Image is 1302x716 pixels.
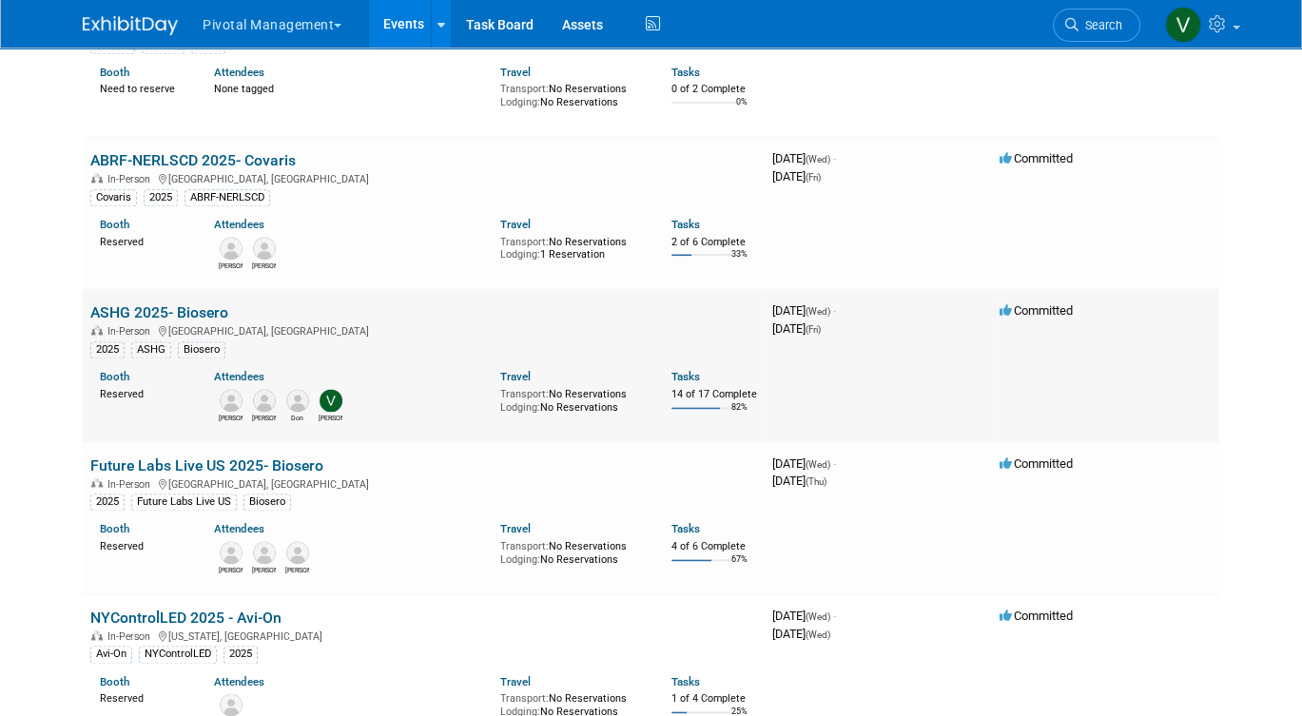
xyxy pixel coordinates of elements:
div: No Reservations No Reservations [500,536,643,566]
a: Attendees [214,66,264,79]
a: Travel [500,675,531,688]
a: Booth [100,522,129,535]
span: [DATE] [772,303,836,318]
a: Travel [500,66,531,79]
span: Search [1079,18,1122,32]
div: ASHG [131,341,171,358]
span: [DATE] [772,627,830,641]
div: Reserved [100,232,185,249]
span: Lodging: [500,96,540,108]
div: Reserved [100,384,185,401]
a: Tasks [671,370,700,383]
div: 1 of 4 Complete [671,692,757,706]
div: Valerie Weld [319,412,342,423]
div: No Reservations No Reservations [500,384,643,414]
span: [DATE] [772,474,826,488]
span: (Thu) [806,476,826,487]
span: Transport: [500,83,549,95]
img: Joe McGrath [220,693,243,716]
span: Lodging: [500,401,540,414]
a: Future Labs Live US 2025- Biosero [90,456,323,474]
span: (Wed) [806,611,830,622]
td: 33% [731,249,748,275]
div: No Reservations No Reservations [500,79,643,108]
span: - [833,151,836,165]
img: Joseph (Joe) Rodriguez [220,541,243,564]
span: In-Person [107,630,156,643]
img: ExhibitDay [83,16,178,35]
span: [DATE] [772,609,836,623]
span: Transport: [500,540,549,552]
img: Michael Langan [220,389,243,412]
a: Travel [500,522,531,535]
span: [DATE] [772,321,821,336]
div: 2025 [223,646,258,663]
div: Biosero [178,341,225,358]
img: In-Person Event [91,478,103,488]
span: (Wed) [806,629,830,640]
span: Committed [1000,303,1073,318]
a: Tasks [671,66,700,79]
span: Committed [1000,456,1073,471]
img: In-Person Event [91,630,103,640]
img: Don Janezic [286,389,309,412]
a: Attendees [214,370,264,383]
a: Booth [100,370,129,383]
td: 67% [731,554,748,580]
div: 2025 [90,493,125,511]
div: [GEOGRAPHIC_DATA], [GEOGRAPHIC_DATA] [90,170,757,185]
img: In-Person Event [91,325,103,335]
div: Future Labs Live US [131,493,237,511]
div: Avi-On [90,646,132,663]
span: Lodging: [500,553,540,566]
div: Michael Langan [219,412,243,423]
div: 0 of 2 Complete [671,83,757,96]
span: (Fri) [806,324,821,335]
a: Attendees [214,218,264,231]
span: Transport: [500,692,549,705]
a: Travel [500,370,531,383]
img: Noah Vanderhyde [286,541,309,564]
span: In-Person [107,173,156,185]
span: [DATE] [772,169,821,184]
div: 2025 [90,341,125,358]
div: Reserved [100,688,185,706]
div: 4 of 6 Complete [671,540,757,553]
span: (Wed) [806,306,830,317]
div: 14 of 17 Complete [671,388,757,401]
div: ABRF-NERLSCD [185,189,270,206]
a: Tasks [671,522,700,535]
span: Lodging: [500,248,540,261]
span: Transport: [500,388,549,400]
div: None tagged [214,79,485,96]
img: Chirag Patel [253,541,276,564]
span: Committed [1000,609,1073,623]
span: - [833,456,836,471]
div: [GEOGRAPHIC_DATA], [GEOGRAPHIC_DATA] [90,322,757,338]
span: (Wed) [806,459,830,470]
img: Robert Riegelhaupt [220,237,243,260]
div: Reserved [100,536,185,553]
span: - [833,303,836,318]
div: Michael Malanga [252,412,276,423]
span: Transport: [500,236,549,248]
a: NYControlLED 2025 - Avi-On [90,609,282,627]
img: Valerie Weld [320,389,342,412]
span: [DATE] [772,456,836,471]
a: Booth [100,218,129,231]
a: Attendees [214,675,264,688]
span: (Fri) [806,172,821,183]
div: Robert Riegelhaupt [219,260,243,271]
span: Committed [1000,151,1073,165]
a: Tasks [671,675,700,688]
div: Joseph (Joe) Rodriguez [219,564,243,575]
div: Covaris [90,189,137,206]
div: Need to reserve [100,79,185,96]
div: 2 of 6 Complete [671,236,757,249]
a: Booth [100,66,129,79]
div: Don Janezic [285,412,309,423]
div: No Reservations 1 Reservation [500,232,643,261]
a: Tasks [671,218,700,231]
img: Jared Hoffman [253,237,276,260]
td: 82% [731,402,748,428]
